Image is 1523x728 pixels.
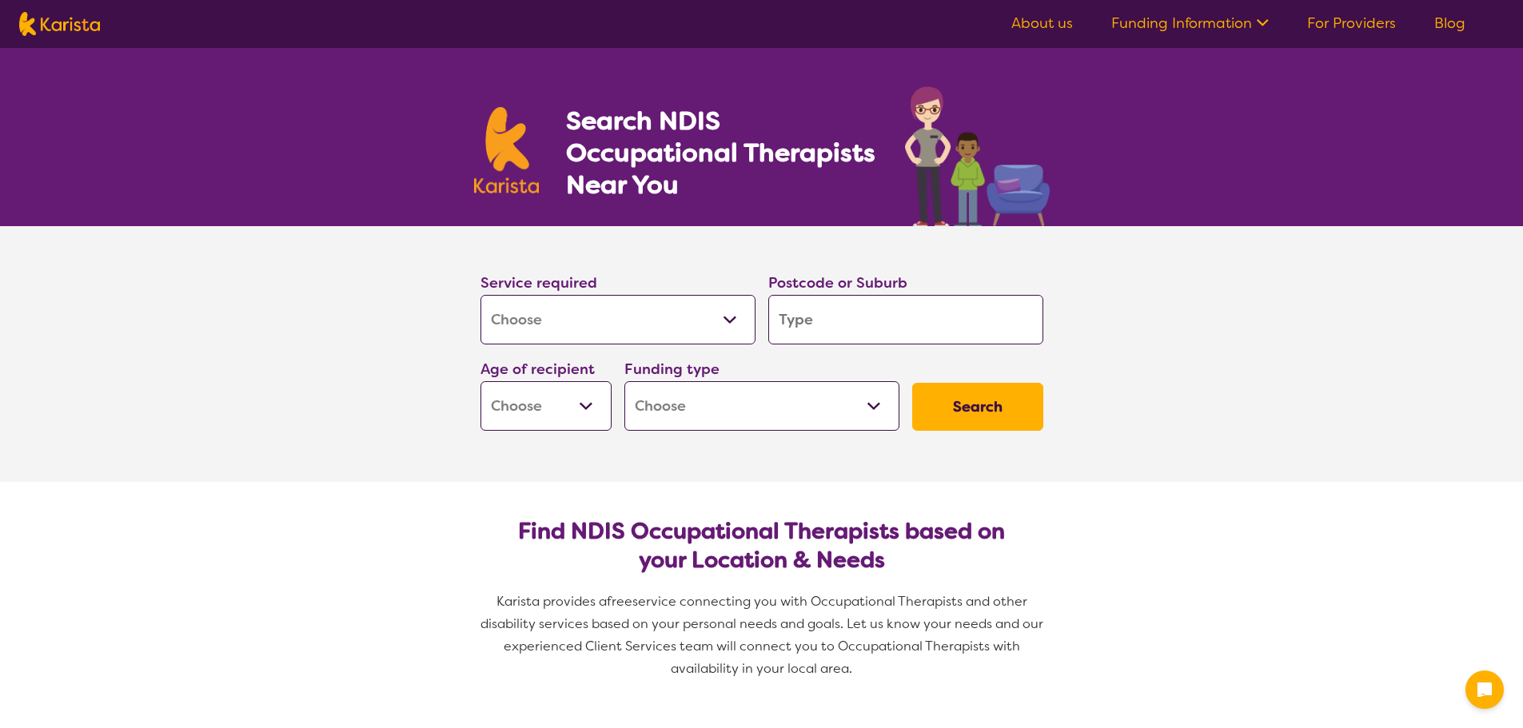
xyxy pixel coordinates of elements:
[493,517,1031,575] h2: Find NDIS Occupational Therapists based on your Location & Needs
[19,12,100,36] img: Karista logo
[905,86,1050,226] img: occupational-therapy
[566,105,877,201] h1: Search NDIS Occupational Therapists Near You
[768,273,907,292] label: Postcode or Suburb
[496,593,607,610] span: Karista provides a
[1307,14,1396,33] a: For Providers
[607,593,632,610] span: free
[480,360,595,379] label: Age of recipient
[1111,14,1269,33] a: Funding Information
[480,593,1047,677] span: service connecting you with Occupational Therapists and other disability services based on your p...
[624,360,720,379] label: Funding type
[474,107,540,193] img: Karista logo
[1434,14,1465,33] a: Blog
[912,383,1043,431] button: Search
[1011,14,1073,33] a: About us
[768,295,1043,344] input: Type
[480,273,597,292] label: Service required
